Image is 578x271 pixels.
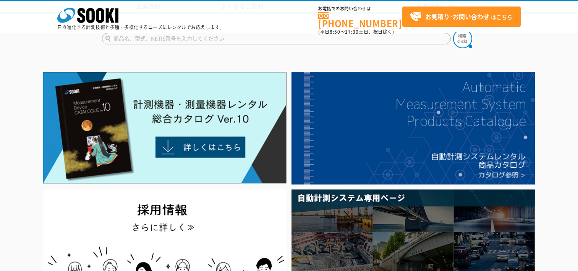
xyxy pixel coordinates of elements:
[318,28,394,35] span: (平日 ～ 土日、祝日除く)
[345,28,359,35] span: 17:30
[318,7,402,11] span: お電話でのお問い合わせは
[318,12,402,28] a: [PHONE_NUMBER]
[330,28,340,35] span: 8:50
[453,29,472,48] img: btn_search.png
[291,72,535,184] img: 自動計測システムカタログ
[43,72,287,184] img: Catalog Ver10
[410,11,512,23] span: はこちら
[102,33,451,44] input: 商品名、型式、NETIS番号を入力してください
[57,25,225,29] p: 日々進化する計測技術と多種・多様化するニーズにレンタルでお応えします。
[425,12,489,21] strong: お見積り･お問い合わせ
[402,7,521,27] a: お見積り･お問い合わせはこちら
